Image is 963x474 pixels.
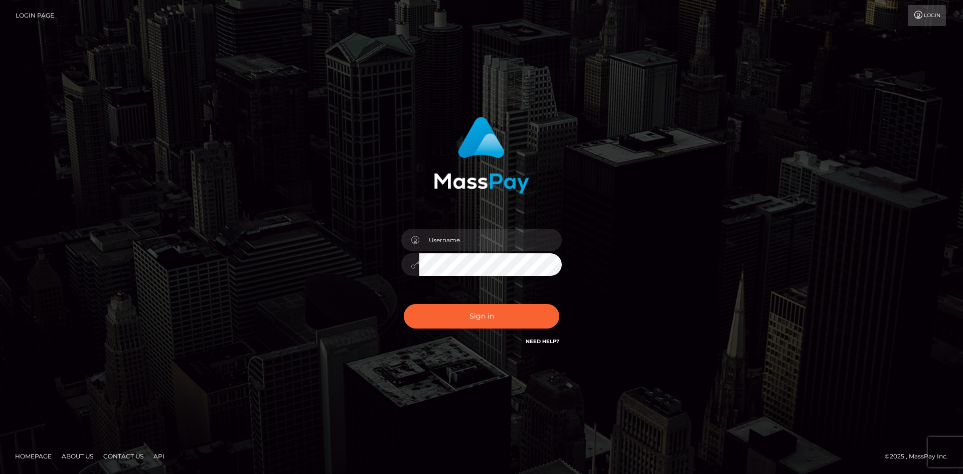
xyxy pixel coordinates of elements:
a: Login Page [16,5,54,26]
input: Username... [419,229,562,251]
a: Need Help? [526,338,559,345]
a: Homepage [11,448,56,464]
a: About Us [58,448,97,464]
button: Sign in [404,304,559,329]
a: API [149,448,169,464]
div: © 2025 , MassPay Inc. [885,451,955,462]
a: Login [908,5,946,26]
img: MassPay Login [434,117,529,194]
a: Contact Us [99,448,147,464]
